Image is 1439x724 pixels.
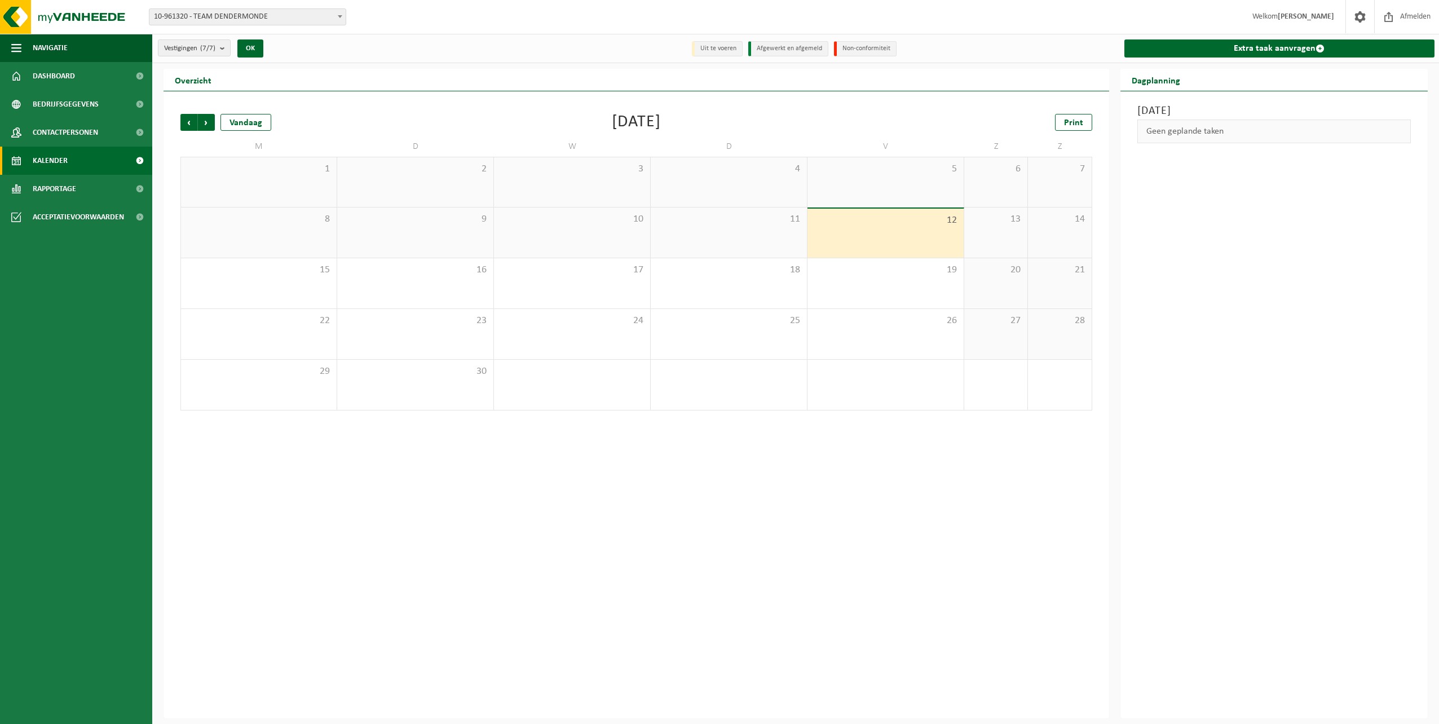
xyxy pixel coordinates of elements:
[494,136,651,157] td: W
[813,214,958,227] span: 12
[187,365,331,378] span: 29
[343,365,488,378] span: 30
[656,163,801,175] span: 4
[500,315,645,327] span: 24
[164,40,215,57] span: Vestigingen
[343,315,488,327] span: 23
[1064,118,1083,127] span: Print
[187,315,331,327] span: 22
[656,315,801,327] span: 25
[1278,12,1334,21] strong: [PERSON_NAME]
[180,136,337,157] td: M
[1034,163,1085,175] span: 7
[1028,136,1092,157] td: Z
[813,163,958,175] span: 5
[149,9,346,25] span: 10-961320 - TEAM DENDERMONDE
[337,136,494,157] td: D
[1034,315,1085,327] span: 28
[1120,69,1191,91] h2: Dagplanning
[164,69,223,91] h2: Overzicht
[651,136,807,157] td: D
[500,264,645,276] span: 17
[748,41,828,56] li: Afgewerkt en afgemeld
[807,136,964,157] td: V
[500,213,645,226] span: 10
[813,264,958,276] span: 19
[612,114,661,131] div: [DATE]
[187,213,331,226] span: 8
[33,203,124,231] span: Acceptatievoorwaarden
[343,264,488,276] span: 16
[834,41,897,56] li: Non-conformiteit
[970,315,1022,327] span: 27
[33,147,68,175] span: Kalender
[33,90,99,118] span: Bedrijfsgegevens
[964,136,1028,157] td: Z
[158,39,231,56] button: Vestigingen(7/7)
[656,213,801,226] span: 11
[1137,120,1411,143] div: Geen geplande taken
[237,39,263,58] button: OK
[1034,264,1085,276] span: 21
[970,163,1022,175] span: 6
[33,34,68,62] span: Navigatie
[970,264,1022,276] span: 20
[1137,103,1411,120] h3: [DATE]
[187,264,331,276] span: 15
[33,118,98,147] span: Contactpersonen
[343,163,488,175] span: 2
[220,114,271,131] div: Vandaag
[343,213,488,226] span: 9
[33,175,76,203] span: Rapportage
[970,213,1022,226] span: 13
[187,163,331,175] span: 1
[1055,114,1092,131] a: Print
[33,62,75,90] span: Dashboard
[198,114,215,131] span: Volgende
[656,264,801,276] span: 18
[149,8,346,25] span: 10-961320 - TEAM DENDERMONDE
[1124,39,1435,58] a: Extra taak aanvragen
[180,114,197,131] span: Vorige
[500,163,645,175] span: 3
[1034,213,1085,226] span: 14
[200,45,215,52] count: (7/7)
[813,315,958,327] span: 26
[692,41,743,56] li: Uit te voeren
